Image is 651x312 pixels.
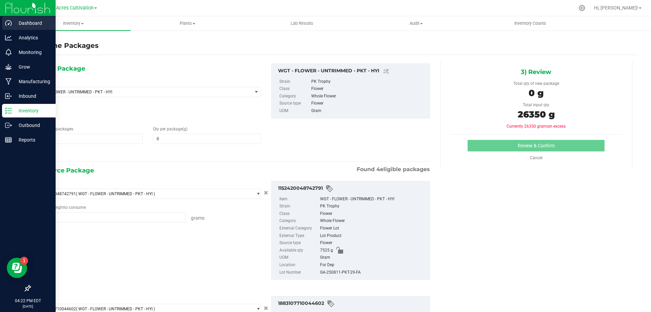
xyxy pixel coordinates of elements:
[35,108,261,118] span: PK Trophy
[320,269,426,276] div: GA-250811-PKT-29-FA
[12,92,53,100] p: Inbound
[191,215,204,221] span: Grams
[76,191,155,196] span: ( WGT - FLOWER - UNTRIMMED - PKT - HYI )
[359,20,473,26] span: Audit
[245,16,359,31] a: Lab Results
[279,239,319,247] label: Source type
[262,188,270,198] button: Cancel button
[359,16,473,31] a: Audit
[320,196,426,203] div: WGT - FLOWER - UNTRIMMED - PKT - HYI
[279,203,319,210] label: Strain
[279,100,310,107] label: Source type
[320,247,333,254] span: 7525 g
[12,107,53,115] p: Inventory
[16,20,131,26] span: Inventory
[376,166,380,172] span: 4
[311,78,426,86] div: PK Trophy
[76,307,155,311] span: ( WGT - FLOWER - UNTRIMMED - PKT - HYI )
[468,140,605,151] button: Review & Confirm
[279,247,319,254] label: Available qty
[131,20,244,26] span: Plants
[5,78,12,85] inline-svg: Manufacturing
[320,225,426,232] div: Flower Lot
[12,48,53,56] p: Monitoring
[281,20,322,26] span: Lab Results
[5,107,12,114] inline-svg: Inventory
[12,136,53,144] p: Reports
[320,239,426,247] div: Flower
[52,205,64,210] span: weight
[38,191,76,196] span: 1152420048742791
[279,232,319,240] label: External Type
[35,205,86,210] span: Package to consume
[357,165,430,173] span: Found eligible packages
[12,121,53,129] p: Outbound
[41,5,94,11] span: Green Acres Cultivation
[5,20,12,26] inline-svg: Dashboard
[35,134,142,144] input: 1
[38,307,76,311] span: 1883107710044602
[131,16,245,31] a: Plants
[279,269,319,276] label: Lot Number
[530,155,542,160] a: Cancel
[5,34,12,41] inline-svg: Analytics
[20,257,28,265] iframe: Resource center unread badge
[311,85,426,93] div: Flower
[549,124,566,129] span: in excess
[153,127,188,131] span: Qty per package
[513,81,559,86] span: Total qty of new package
[12,63,53,71] p: Grow
[5,49,12,56] inline-svg: Monitoring
[5,136,12,143] inline-svg: Reports
[30,41,99,51] h4: Combine Packages
[594,5,638,11] span: Hi, [PERSON_NAME]!
[252,87,261,97] span: select
[518,109,555,120] span: 26350 g
[16,16,131,31] a: Inventory
[278,300,426,308] div: 1883107710044602
[5,122,12,129] inline-svg: Outbound
[3,298,53,304] p: 04:22 PM EDT
[578,5,586,11] div: Manage settings
[279,107,310,115] label: UOM
[473,16,588,31] a: Inventory Counts
[278,185,426,193] div: 1152420048742791
[279,210,319,218] label: Class
[311,107,426,115] div: Gram
[320,254,426,261] div: Gram
[38,90,241,94] span: WGT - FLOWER - UNTRIMMED - PKT - HYI
[252,189,261,199] span: select
[523,103,549,107] span: Total input qty
[153,134,260,144] input: 0
[3,304,53,309] p: [DATE]
[279,217,319,225] label: Category
[5,93,12,99] inline-svg: Inbound
[279,196,319,203] label: Item
[279,261,319,269] label: Location
[320,232,426,240] div: Lot Product
[521,67,551,77] span: 3) Review
[320,203,426,210] div: PK Trophy
[35,165,94,176] span: 2) Source Package
[311,93,426,100] div: Whole Flower
[311,100,426,107] div: Flower
[279,85,310,93] label: Class
[35,63,85,74] span: 1) New Package
[279,93,310,100] label: Category
[320,210,426,218] div: Flower
[12,34,53,42] p: Analytics
[279,225,319,232] label: External Category
[182,127,188,131] span: (g)
[7,258,27,278] iframe: Resource center
[320,261,426,269] div: For Dep
[320,217,426,225] div: Whole Flower
[529,88,544,98] span: 0 g
[5,63,12,70] inline-svg: Grow
[505,20,555,26] span: Inventory Counts
[279,254,319,261] label: UOM
[12,19,53,27] p: Dashboard
[278,67,426,75] div: WGT - FLOWER - UNTRIMMED - PKT - HYI
[12,77,53,86] p: Manufacturing
[279,78,310,86] label: Strain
